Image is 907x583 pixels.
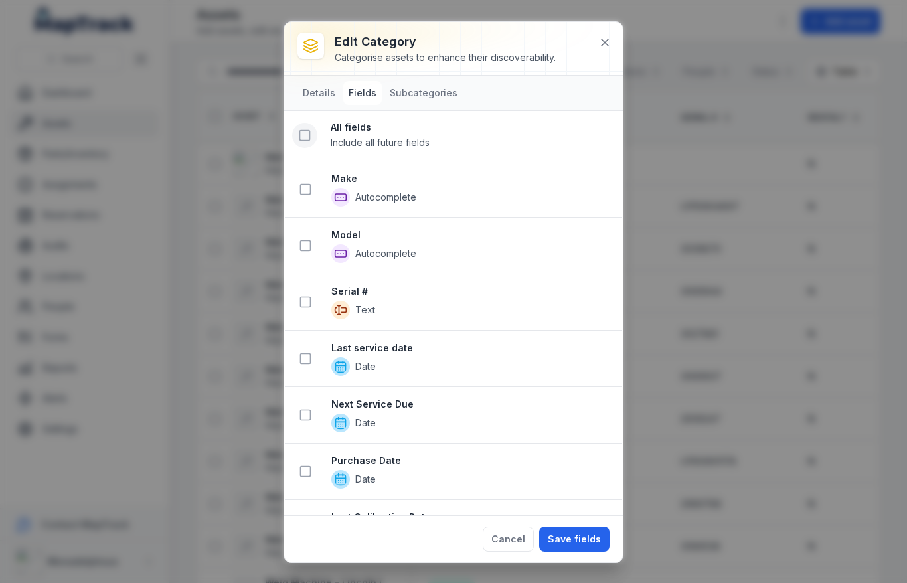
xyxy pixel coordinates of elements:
[355,473,376,486] span: Date
[355,191,416,204] span: Autocomplete
[331,285,612,298] strong: Serial #
[331,172,612,185] strong: Make
[355,360,376,373] span: Date
[483,527,534,552] button: Cancel
[331,228,612,242] strong: Model
[355,247,416,260] span: Autocomplete
[335,51,556,64] div: Categorise assets to enhance their discoverability.
[331,137,430,148] span: Include all future fields
[297,81,341,105] button: Details
[384,81,463,105] button: Subcategories
[331,398,612,411] strong: Next Service Due
[343,81,382,105] button: Fields
[331,341,612,355] strong: Last service date
[539,527,610,552] button: Save fields
[335,33,556,51] h3: Edit category
[331,511,612,524] strong: Last Calibration Date
[355,416,376,430] span: Date
[331,121,612,134] strong: All fields
[355,303,375,317] span: Text
[331,454,612,467] strong: Purchase Date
